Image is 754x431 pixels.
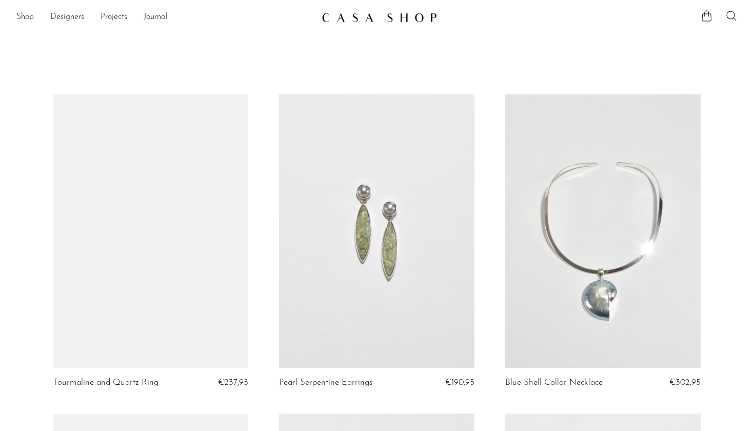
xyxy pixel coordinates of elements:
[16,9,313,26] ul: NEW HEADER MENU
[445,378,474,387] span: €190,95
[279,378,372,387] a: Pearl Serpentine Earrings
[16,9,313,26] nav: Desktop navigation
[144,11,168,24] a: Journal
[53,378,158,387] a: Tourmaline and Quartz Ring
[16,11,34,24] a: Shop
[669,378,701,387] span: €302,95
[101,11,127,24] a: Projects
[505,378,603,387] a: Blue Shell Collar Necklace
[218,378,248,387] span: €237,95
[50,11,84,24] a: Designers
